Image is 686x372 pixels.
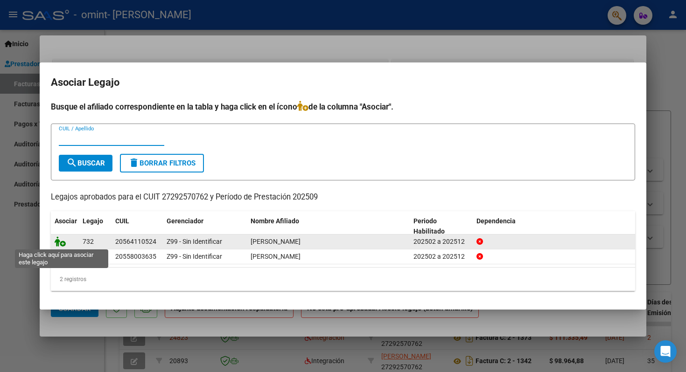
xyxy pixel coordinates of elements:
[167,238,222,245] span: Z99 - Sin Identificar
[55,217,77,225] span: Asociar
[83,253,94,260] span: 625
[51,101,635,113] h4: Busque el afiliado correspondiente en la tabla y haga click en el ícono de la columna "Asociar".
[66,159,105,167] span: Buscar
[654,340,677,363] div: Open Intercom Messenger
[51,74,635,91] h2: Asociar Legajo
[66,157,77,168] mat-icon: search
[128,157,140,168] mat-icon: delete
[79,211,112,242] datatable-header-cell: Legajo
[473,211,636,242] datatable-header-cell: Dependencia
[59,155,112,172] button: Buscar
[83,217,103,225] span: Legajo
[247,211,410,242] datatable-header-cell: Nombre Afiliado
[112,211,163,242] datatable-header-cell: CUIL
[167,217,203,225] span: Gerenciador
[51,268,635,291] div: 2 registros
[413,236,469,247] div: 202502 a 202512
[115,236,156,247] div: 20564110524
[251,253,301,260] span: CARDOSO VALENTIN MANUEL
[83,238,94,245] span: 732
[167,253,222,260] span: Z99 - Sin Identificar
[410,211,473,242] datatable-header-cell: Periodo Habilitado
[115,217,129,225] span: CUIL
[476,217,516,225] span: Dependencia
[51,192,635,203] p: Legajos aprobados para el CUIT 27292570762 y Período de Prestación 202509
[120,154,204,172] button: Borrar Filtros
[163,211,247,242] datatable-header-cell: Gerenciador
[413,251,469,262] div: 202502 a 202512
[51,211,79,242] datatable-header-cell: Asociar
[413,217,445,235] span: Periodo Habilitado
[251,238,301,245] span: CARDOSO RAMIRO EZEQUIEL
[251,217,299,225] span: Nombre Afiliado
[115,251,156,262] div: 20558003635
[128,159,196,167] span: Borrar Filtros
